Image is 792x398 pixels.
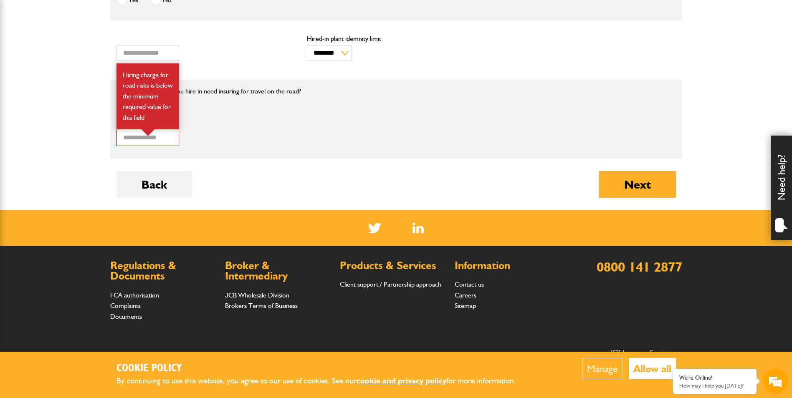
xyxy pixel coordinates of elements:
a: JCB Wholesale Division [225,291,289,299]
img: error-box-arrow.svg [142,129,154,136]
a: cookie and privacy policy [357,376,446,385]
a: Documents [110,312,142,320]
a: Careers [455,291,476,299]
label: Hired-in plant idemnity limit [307,35,485,42]
button: Next [599,171,676,198]
button: Back [116,171,192,198]
h2: Information [455,260,561,271]
a: LinkedIn [412,223,424,233]
h2: Broker & Intermediary [225,260,331,282]
a: Sitemap [455,302,476,310]
a: Contact us [455,280,484,288]
p: How may I help you today? [679,383,750,389]
button: Allow all [629,358,676,379]
a: Complaints [110,302,141,310]
a: Client support / Partnership approach [340,280,441,288]
button: Manage [582,358,622,379]
a: FCA authorisation [110,291,159,299]
div: Hiring charge for road risks is below the minimum required value for this field [116,63,179,129]
h2: Regulations & Documents [110,260,217,282]
img: Twitter [368,223,381,233]
a: 0800 141 2877 [597,259,682,275]
p: By continuing to use this website, you agree to our use of cookies. See our for more information. [116,375,530,388]
div: Need help? [771,136,792,240]
h2: Products & Services [340,260,446,271]
h2: Cookie Policy [116,362,530,375]
label: Does the equipment you hire in need insuring for travel on the road? [116,88,301,95]
img: Linked In [412,223,424,233]
div: We're Online! [679,374,750,381]
a: Brokers Terms of Business [225,302,298,310]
